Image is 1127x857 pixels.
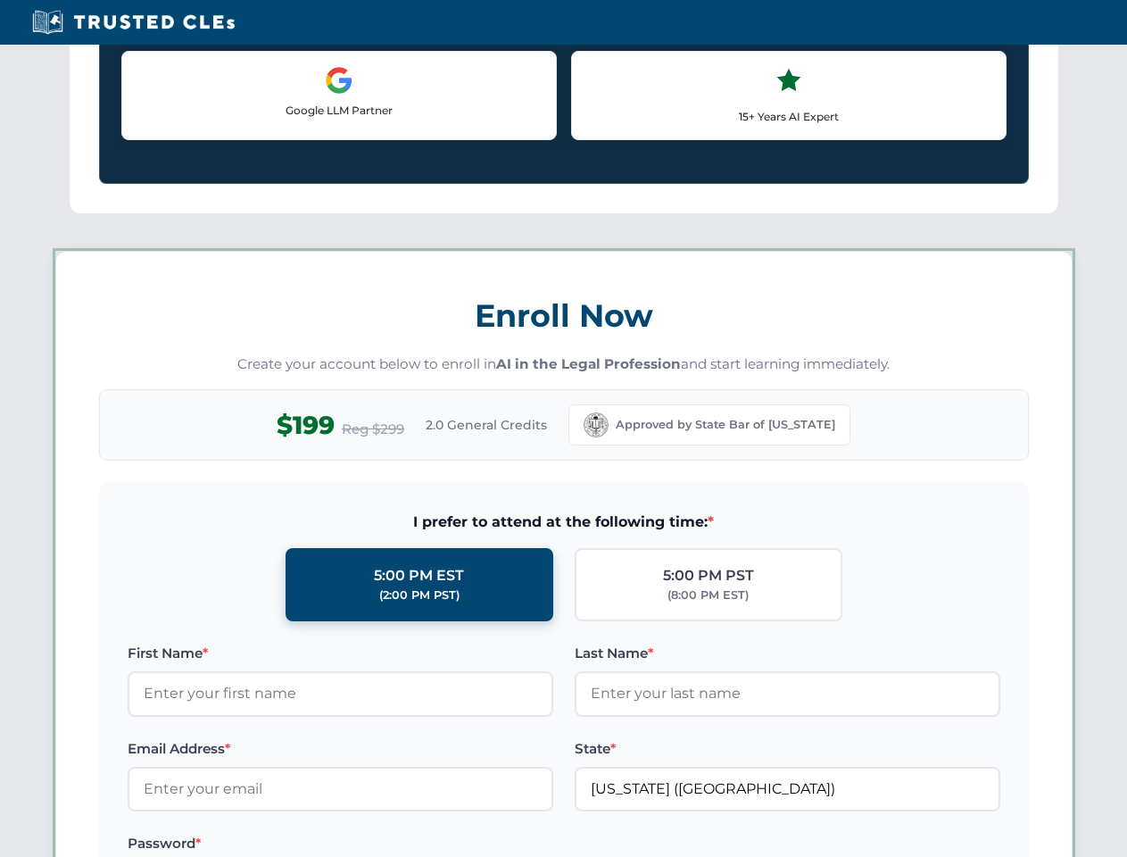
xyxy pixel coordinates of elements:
label: Last Name [575,643,1000,664]
span: Approved by State Bar of [US_STATE] [616,416,835,434]
input: Enter your last name [575,671,1000,716]
label: State [575,738,1000,760]
input: Enter your email [128,767,553,811]
label: First Name [128,643,553,664]
label: Password [128,833,553,854]
span: $199 [277,405,335,445]
input: California (CA) [575,767,1000,811]
p: Create your account below to enroll in and start learning immediately. [99,354,1029,375]
img: California Bar [584,412,609,437]
div: (2:00 PM PST) [379,587,460,604]
h3: Enroll Now [99,287,1029,344]
p: Google LLM Partner [137,102,542,119]
p: 15+ Years AI Expert [586,108,991,125]
img: Trusted CLEs [27,9,240,36]
span: I prefer to attend at the following time: [128,511,1000,534]
span: 2.0 General Credits [426,415,547,435]
img: Google [325,66,353,95]
div: (8:00 PM EST) [667,587,749,604]
div: 5:00 PM PST [663,564,754,587]
label: Email Address [128,738,553,760]
span: Reg $299 [342,419,404,440]
div: 5:00 PM EST [374,564,464,587]
strong: AI in the Legal Profession [496,355,681,372]
input: Enter your first name [128,671,553,716]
